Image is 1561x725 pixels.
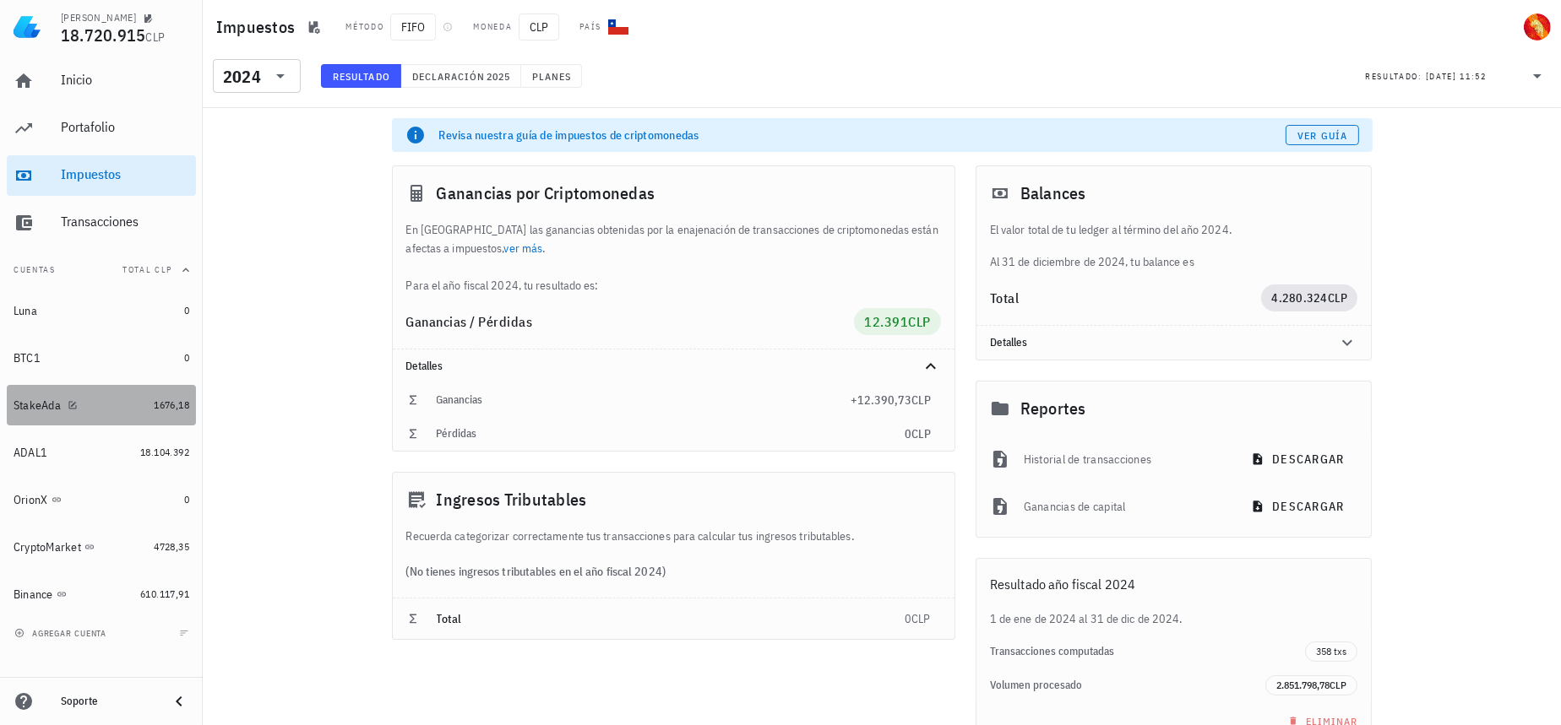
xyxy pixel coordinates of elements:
[521,64,583,88] button: Planes
[14,493,48,507] div: OrionX
[14,587,53,602] div: Binance
[437,611,462,626] span: Total
[990,220,1358,239] p: El valor total de tu ledger al término del año 2024.
[7,385,196,425] a: StakeAda 1676,18
[14,446,47,460] div: ADAL1
[1286,125,1359,145] a: Ver guía
[504,241,543,256] a: ver más
[393,220,955,295] div: En [GEOGRAPHIC_DATA] las ganancias obtenidas por la enajenación de transacciones de criptomonedas...
[411,70,486,83] span: Declaración
[486,70,510,83] span: 2025
[184,493,189,506] span: 0
[7,479,196,520] a: OrionX 0
[437,427,905,441] div: Pérdidas
[1024,488,1227,525] div: Ganancias de capital
[905,426,911,441] span: 0
[7,338,196,378] a: BTC1 0
[531,70,572,83] span: Planes
[14,14,41,41] img: LedgiFi
[7,432,196,473] a: ADAL1 18.104.392
[579,20,601,34] div: País
[911,611,931,626] span: CLP
[990,645,1306,658] div: Transacciones computadas
[7,108,196,149] a: Portafolio
[7,203,196,243] a: Transacciones
[608,17,628,37] div: CL-icon
[61,119,189,135] div: Portafolio
[216,14,302,41] h1: Impuestos
[345,20,383,34] div: Método
[146,30,166,45] span: CLP
[61,72,189,88] div: Inicio
[184,304,189,317] span: 0
[223,68,261,85] div: 2024
[990,291,1262,305] div: Total
[7,250,196,290] button: CuentasTotal CLP
[61,24,146,46] span: 18.720.915
[976,166,1372,220] div: Balances
[184,351,189,364] span: 0
[154,398,189,411] span: 1676,18
[14,304,37,318] div: Luna
[990,679,1266,692] div: Volumen procesado
[213,59,301,93] div: 2024
[1355,60,1558,92] div: Resultado:[DATE] 11:52
[851,392,911,408] span: +12.390,73
[401,64,521,88] button: Declaración 2025
[154,540,189,553] span: 4728,35
[393,527,955,545] div: Recuerda categorizar correctamente tus transacciones para calcular tus ingresos tributables.
[7,290,196,331] a: Luna 0
[437,393,851,407] div: Ganancias
[1241,491,1357,522] button: descargar
[1426,68,1487,85] div: [DATE] 11:52
[905,611,911,626] span: 0
[976,220,1372,271] div: Al 31 de diciembre de 2024, tu balance es
[439,127,1286,143] div: Revisa nuestra guía de impuestos de criptomonedas
[976,381,1372,436] div: Reportes
[321,64,401,88] button: Resultado
[976,326,1372,360] div: Detalles
[1524,14,1551,41] div: avatar
[393,545,955,598] div: (No tienes ingresos tributables en el año fiscal 2024)
[1328,290,1348,306] span: CLP
[1330,679,1346,691] span: CLP
[140,446,189,458] span: 18.104.392
[18,628,106,639] span: agregar cuenta
[1276,679,1330,691] span: 2.851.798,78
[406,360,900,373] div: Detalles
[390,14,436,41] span: FIFO
[10,625,114,641] button: agregar cuenta
[393,166,955,220] div: Ganancias por Criptomonedas
[473,20,512,34] div: Moneda
[1254,499,1344,514] span: descargar
[140,587,189,600] span: 610.117,91
[61,695,155,708] div: Soporte
[1297,129,1347,142] span: Ver guía
[7,61,196,101] a: Inicio
[519,14,559,41] span: CLP
[1316,642,1346,661] span: 358 txs
[1271,290,1327,306] span: 4.280.324
[7,527,196,567] a: CryptoMarket 4728,35
[122,264,172,275] span: Total CLP
[911,392,931,408] span: CLP
[1365,65,1426,87] div: Resultado:
[911,426,931,441] span: CLP
[990,336,1318,349] div: Detalles
[976,609,1372,628] div: 1 de ene de 2024 al 31 de dic de 2024.
[14,540,81,555] div: CryptoMarket
[406,313,533,330] span: Ganancias / Pérdidas
[61,11,136,24] div: [PERSON_NAME]
[864,313,908,330] span: 12.391
[1254,452,1344,467] span: descargar
[7,155,196,196] a: Impuestos
[976,559,1372,609] div: Resultado año fiscal 2024
[61,214,189,230] div: Transacciones
[1024,441,1227,478] div: Historial de transacciones
[1241,444,1357,474] button: descargar
[61,166,189,182] div: Impuestos
[393,349,955,383] div: Detalles
[14,398,61,413] div: StakeAda
[14,351,41,365] div: BTC1
[908,313,931,330] span: CLP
